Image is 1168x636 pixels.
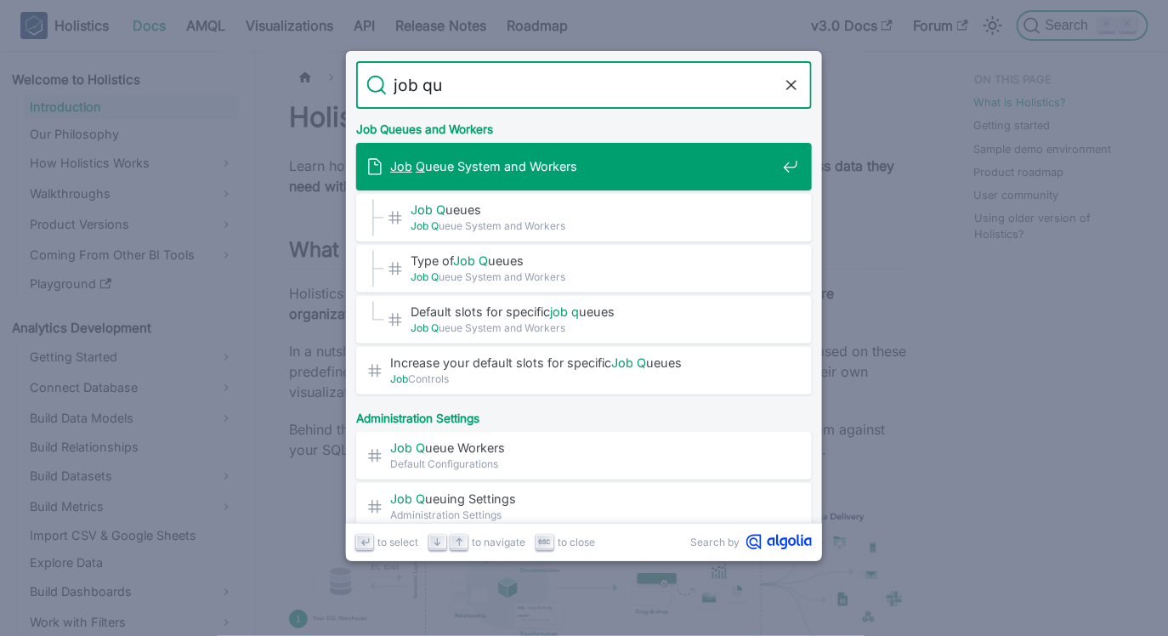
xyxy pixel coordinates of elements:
span: Type of ueues​ [411,253,776,269]
span: Default slots for specific ueues​ [411,304,776,320]
mark: Q [431,270,439,283]
svg: Enter key [359,536,371,548]
span: to navigate [472,534,525,550]
mark: Job [453,253,475,268]
svg: Arrow up [453,536,466,548]
div: Job Queues and Workers [353,109,815,143]
span: ueue System and Workers [411,269,776,285]
button: Clear the query [781,75,802,95]
svg: Arrow down [431,536,444,548]
mark: Job [390,491,412,506]
span: Controls [390,371,776,387]
span: Search by [690,534,740,550]
a: Job Queues​Job Queue System and Workers [356,194,812,241]
mark: Q [431,321,439,334]
svg: Escape key [538,536,551,548]
span: ueuing Settings​ [390,491,776,507]
mark: Q [431,219,439,232]
mark: Job [411,202,433,217]
span: to close [558,534,595,550]
span: ueue System and Workers [411,320,776,336]
mark: q [571,304,579,319]
mark: Q [416,440,425,455]
span: Increase your default slots for specific ueues​ [390,355,776,371]
span: Administration Settings [390,507,776,523]
span: ueue Workers​ [390,440,776,456]
mark: Job [411,219,428,232]
mark: Q [479,253,488,268]
mark: Job [390,372,408,385]
a: Increase your default slots for specificJob Queues​JobControls [356,347,812,395]
span: ueues​ [411,202,776,218]
a: Search byAlgolia [690,534,812,550]
span: ueue System and Workers [390,158,776,174]
mark: Job [411,321,428,334]
mark: Q [436,202,445,217]
mark: Job [411,270,428,283]
a: Type ofJob Queues​Job Queue System and Workers [356,245,812,292]
svg: Algolia [746,534,812,550]
mark: Q [416,159,425,173]
mark: Q [637,355,646,370]
span: ueue System and Workers [411,218,776,234]
a: Job Queue System and Workers [356,143,812,190]
span: Default Configurations [390,456,776,472]
a: Job Queuing Settings​Administration Settings [356,483,812,531]
a: Default slots for specificjob queues​Job Queue System and Workers [356,296,812,344]
mark: Job [611,355,633,370]
mark: Job [390,440,412,455]
mark: Q [416,491,425,506]
input: Search docs [387,61,781,109]
div: Administration Settings [353,398,815,432]
mark: Job [390,159,412,173]
span: to select [377,534,418,550]
a: Job Queue Workers​Default Configurations [356,432,812,480]
mark: job [550,304,568,319]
